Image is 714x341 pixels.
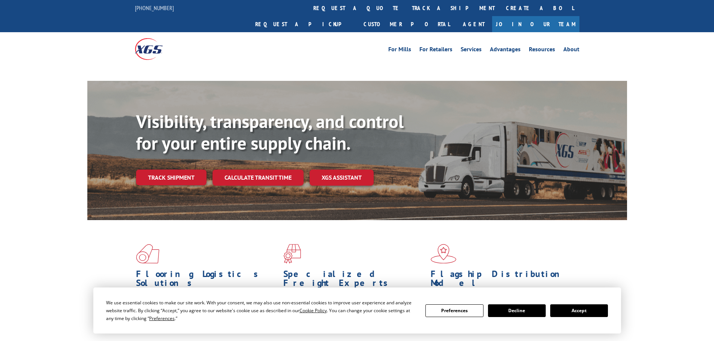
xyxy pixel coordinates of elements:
[93,287,621,334] div: Cookie Consent Prompt
[149,315,175,322] span: Preferences
[250,16,358,32] a: Request a pickup
[310,170,374,186] a: XGS ASSISTANT
[136,110,404,155] b: Visibility, transparency, and control for your entire supply chain.
[136,170,207,185] a: Track shipment
[431,244,457,264] img: xgs-icon-flagship-distribution-model-red
[563,46,579,55] a: About
[283,270,425,291] h1: Specialized Freight Experts
[431,270,572,291] h1: Flagship Distribution Model
[529,46,555,55] a: Resources
[135,4,174,12] a: [PHONE_NUMBER]
[136,270,278,291] h1: Flooring Logistics Solutions
[136,244,159,264] img: xgs-icon-total-supply-chain-intelligence-red
[550,304,608,317] button: Accept
[388,46,411,55] a: For Mills
[419,46,452,55] a: For Retailers
[488,304,546,317] button: Decline
[358,16,455,32] a: Customer Portal
[283,244,301,264] img: xgs-icon-focused-on-flooring-red
[492,16,579,32] a: Join Our Team
[106,299,416,322] div: We use essential cookies to make our site work. With your consent, we may also use non-essential ...
[455,16,492,32] a: Agent
[461,46,482,55] a: Services
[213,170,304,186] a: Calculate transit time
[425,304,483,317] button: Preferences
[490,46,521,55] a: Advantages
[299,307,327,314] span: Cookie Policy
